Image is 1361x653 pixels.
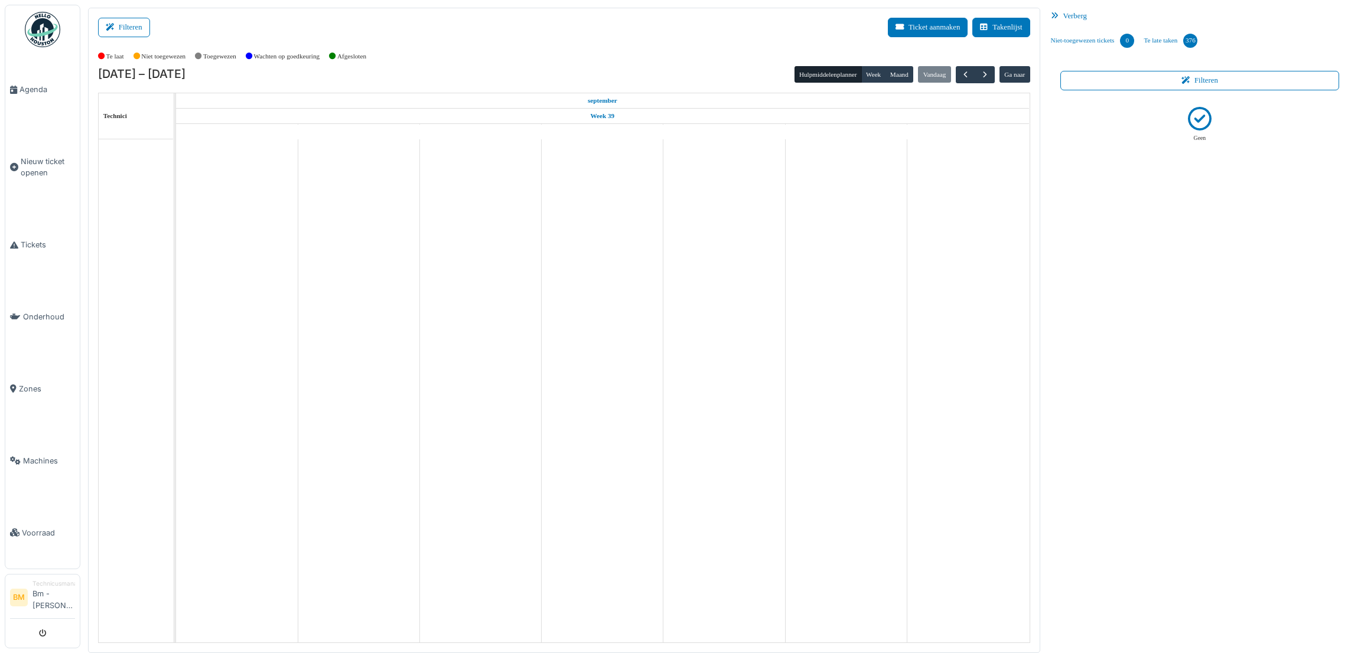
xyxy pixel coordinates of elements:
a: Machines [5,425,80,497]
span: Onderhoud [23,311,75,322]
a: 24 september 2025 [470,124,492,139]
a: Onderhoud [5,281,80,353]
label: Te laat [106,51,124,61]
a: Tickets [5,209,80,281]
div: Verberg [1046,8,1354,25]
button: Hulpmiddelenplanner [795,66,862,83]
span: Voorraad [22,527,75,538]
a: Te late taken [1139,25,1202,57]
span: Agenda [19,84,75,95]
a: 25 september 2025 [592,124,613,139]
button: Week [861,66,886,83]
a: 22 september 2025 [585,93,620,108]
span: Zones [19,383,75,394]
a: 23 september 2025 [349,124,369,139]
span: Machines [23,455,75,466]
button: Filteren [98,18,150,37]
button: Takenlijst [972,18,1030,37]
li: Bm - [PERSON_NAME] [32,579,75,616]
a: 28 september 2025 [958,124,979,139]
a: Voorraad [5,497,80,569]
img: Badge_color-CXgf-gQk.svg [25,12,60,47]
a: BM TechnicusmanagerBm - [PERSON_NAME] [10,579,75,619]
label: Niet toegewezen [141,51,185,61]
div: 376 [1183,34,1197,48]
div: Technicusmanager [32,579,75,588]
span: Tickets [21,239,75,250]
a: Week 39 [587,109,617,123]
button: Vorige [956,66,975,83]
a: 26 september 2025 [714,124,734,139]
a: 22 september 2025 [225,124,248,139]
button: Volgende [975,66,994,83]
button: Ticket aanmaken [888,18,968,37]
div: 0 [1120,34,1134,48]
a: 27 september 2025 [836,124,857,139]
button: Filteren [1060,71,1340,90]
a: Nieuw ticket openen [5,126,80,209]
label: Toegewezen [203,51,236,61]
a: Zones [5,353,80,425]
span: Technici [103,112,127,119]
button: Maand [885,66,913,83]
label: Wachten op goedkeuring [254,51,320,61]
a: Agenda [5,54,80,126]
li: BM [10,589,28,606]
button: Vandaag [918,66,950,83]
label: Afgesloten [337,51,366,61]
button: Ga naar [999,66,1030,83]
h2: [DATE] – [DATE] [98,67,185,81]
p: Geen [1194,134,1206,143]
a: Niet-toegewezen tickets [1046,25,1139,57]
span: Nieuw ticket openen [21,156,75,178]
